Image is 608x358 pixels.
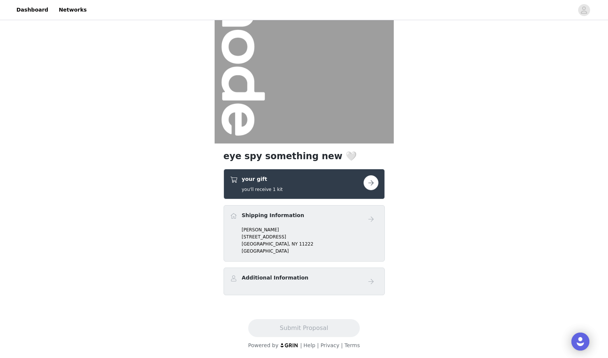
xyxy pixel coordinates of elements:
span: Powered by [248,342,278,348]
p: [STREET_ADDRESS] [242,234,378,240]
span: | [317,342,319,348]
h4: your gift [242,175,283,183]
h1: eye spy something new 🤍 [224,149,385,163]
h5: you'll receive 1 kit [242,186,283,193]
div: Shipping Information [224,205,385,262]
img: logo [280,343,299,348]
div: Additional Information [224,268,385,295]
h4: Shipping Information [242,212,304,219]
div: your gift [224,169,385,199]
span: | [300,342,302,348]
p: [PERSON_NAME] [242,226,378,233]
span: [GEOGRAPHIC_DATA], [242,241,290,247]
p: [GEOGRAPHIC_DATA] [242,248,378,254]
span: 11222 [299,241,313,247]
a: Help [303,342,315,348]
a: Terms [344,342,360,348]
button: Submit Proposal [248,319,360,337]
h4: Additional Information [242,274,309,282]
span: NY [291,241,297,247]
a: Networks [54,1,91,18]
a: Dashboard [12,1,53,18]
span: | [341,342,343,348]
div: Open Intercom Messenger [571,333,589,351]
div: avatar [580,4,587,16]
a: Privacy [321,342,340,348]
